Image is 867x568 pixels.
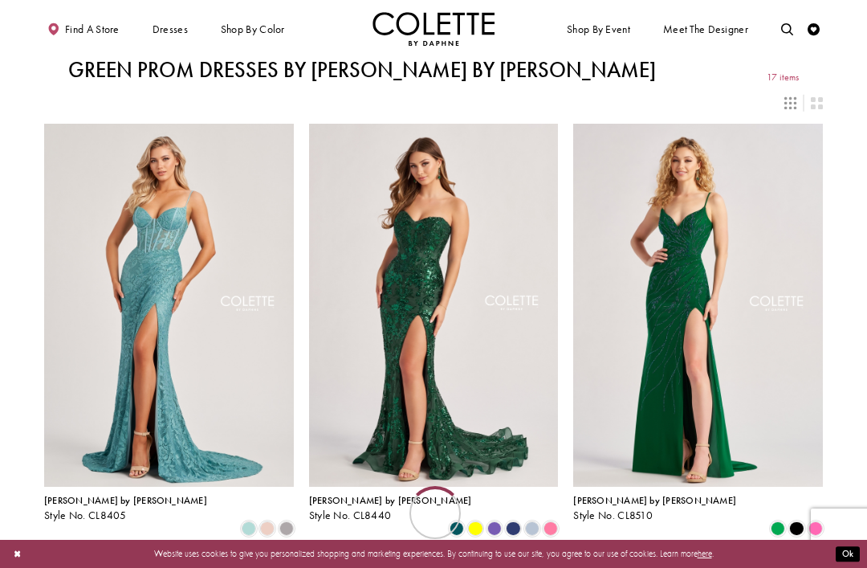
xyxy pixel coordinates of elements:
i: Pink [808,521,823,536]
a: Visit Colette by Daphne Style No. CL8405 Page [44,124,294,487]
i: Yellow [468,521,482,536]
i: Smoke [279,521,294,536]
img: Colette by Daphne [372,12,495,46]
i: Sea Glass [242,521,256,536]
i: Cotton Candy [543,521,558,536]
div: Layout Controls [37,89,830,116]
a: Check Wishlist [804,12,823,46]
a: Visit Colette by Daphne Style No. CL8510 Page [573,124,823,487]
span: Find a store [65,23,120,35]
div: Colette by Daphne Style No. CL8510 [573,496,736,521]
i: Ice Blue [525,521,539,536]
a: Visit Home Page [372,12,495,46]
span: Shop By Event [567,23,630,35]
div: Colette by Daphne Style No. CL8405 [44,496,207,521]
a: Meet the designer [660,12,751,46]
p: Website uses cookies to give you personalized shopping and marketing experiences. By continuing t... [88,546,779,562]
span: Style No. CL8510 [573,509,653,522]
i: Rose [260,521,275,536]
div: Colette by Daphne Style No. CL8440 [309,496,472,521]
span: Style No. CL8440 [309,509,392,522]
span: Switch layout to 2 columns [811,97,823,109]
i: Violet [487,521,502,536]
span: 17 items [767,72,799,83]
i: Black [789,521,804,536]
span: Meet the designer [663,23,748,35]
span: Shop by color [221,23,285,35]
a: Visit Colette by Daphne Style No. CL8440 Page [309,124,559,487]
a: Toggle search [778,12,796,46]
i: Emerald [771,521,785,536]
span: Shop by color [218,12,287,46]
a: here [698,548,712,559]
span: [PERSON_NAME] by [PERSON_NAME] [573,494,736,507]
span: Switch layout to 3 columns [784,97,796,109]
span: [PERSON_NAME] by [PERSON_NAME] [309,494,472,507]
i: Navy Blue [506,521,520,536]
span: Style No. CL8405 [44,509,127,522]
h1: Green Prom Dresses by [PERSON_NAME] by [PERSON_NAME] [68,58,656,82]
span: [PERSON_NAME] by [PERSON_NAME] [44,494,207,507]
span: Dresses [153,23,188,35]
button: Submit Dialog [836,546,860,562]
button: Close Dialog [7,543,27,565]
a: Find a store [44,12,122,46]
span: Shop By Event [564,12,633,46]
span: Dresses [149,12,191,46]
